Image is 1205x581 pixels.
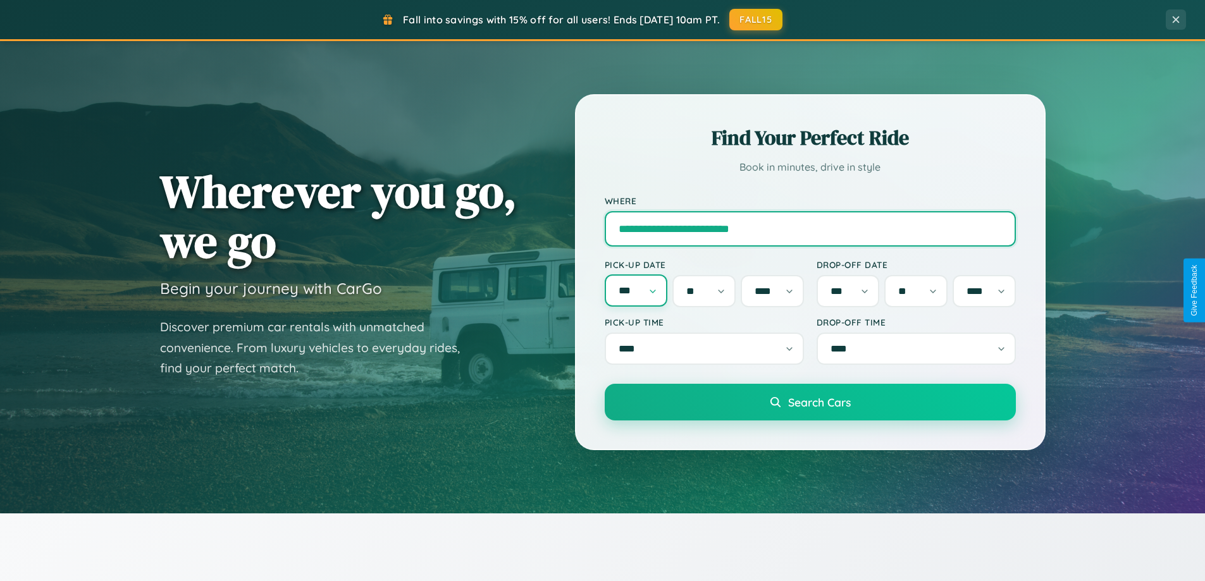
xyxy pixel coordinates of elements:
[605,195,1016,206] label: Where
[160,166,517,266] h1: Wherever you go, we go
[788,395,851,409] span: Search Cars
[605,158,1016,176] p: Book in minutes, drive in style
[605,259,804,270] label: Pick-up Date
[605,384,1016,420] button: Search Cars
[160,317,476,379] p: Discover premium car rentals with unmatched convenience. From luxury vehicles to everyday rides, ...
[1190,265,1199,316] div: Give Feedback
[605,317,804,327] label: Pick-up Time
[817,259,1016,270] label: Drop-off Date
[403,13,720,26] span: Fall into savings with 15% off for all users! Ends [DATE] 10am PT.
[605,124,1016,152] h2: Find Your Perfect Ride
[817,317,1016,327] label: Drop-off Time
[160,279,382,298] h3: Begin your journey with CarGo
[729,9,782,30] button: FALL15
